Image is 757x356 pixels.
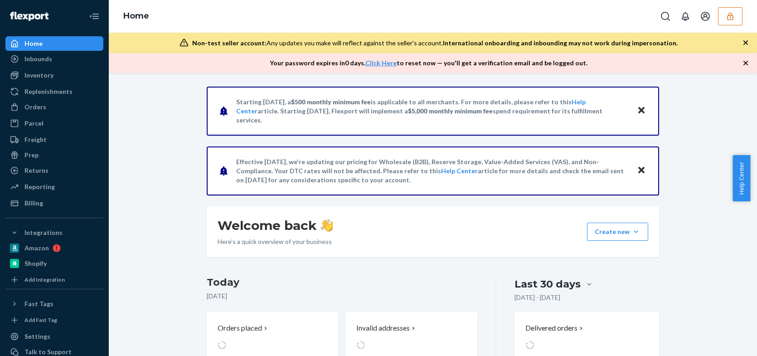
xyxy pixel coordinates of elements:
[525,323,585,333] button: Delivered orders
[236,157,628,185] p: Effective [DATE], we're updating our pricing for Wholesale (B2B), Reserve Storage, Value-Added Se...
[356,323,410,333] p: Invalid addresses
[24,102,46,112] div: Orders
[656,7,675,25] button: Open Search Box
[236,98,628,125] p: Starting [DATE], a is applicable to all merchants. For more details, please refer to this article...
[5,100,103,114] a: Orders
[441,167,478,175] a: Help Center
[733,155,750,201] button: Help Center
[676,7,694,25] button: Open notifications
[5,180,103,194] a: Reporting
[24,276,65,283] div: Add Integration
[24,259,47,268] div: Shopify
[514,277,581,291] div: Last 30 days
[24,199,43,208] div: Billing
[5,84,103,99] a: Replenishments
[24,119,44,128] div: Parcel
[408,107,493,115] span: $5,000 monthly minimum fee
[207,292,477,301] p: [DATE]
[5,329,103,344] a: Settings
[443,39,678,47] span: International onboarding and inbounding may not work during impersonation.
[24,244,49,253] div: Amazon
[218,237,333,246] p: Here’s a quick overview of your business
[696,7,714,25] button: Open account menu
[24,332,50,341] div: Settings
[270,59,587,68] p: Your password expires in 0 days . to reset now — you'll get a verification email and be logged out.
[514,293,560,302] p: [DATE] - [DATE]
[207,275,477,290] h3: Today
[5,52,103,66] a: Inbounds
[587,223,648,241] button: Create new
[5,225,103,240] button: Integrations
[192,39,678,48] div: Any updates you make will reflect against the seller's account.
[5,241,103,255] a: Amazon
[116,3,156,29] ol: breadcrumbs
[5,274,103,285] a: Add Integration
[5,163,103,178] a: Returns
[24,299,53,308] div: Fast Tags
[85,7,103,25] button: Close Navigation
[24,135,47,144] div: Freight
[5,148,103,162] a: Prep
[5,68,103,83] a: Inventory
[5,297,103,311] button: Fast Tags
[24,151,39,160] div: Prep
[24,316,57,324] div: Add Fast Tag
[192,39,267,47] span: Non-test seller account:
[24,228,63,237] div: Integrations
[24,54,52,63] div: Inbounds
[218,217,333,234] h1: Welcome back
[5,196,103,210] a: Billing
[365,59,397,67] a: Click Here
[5,116,103,131] a: Parcel
[24,182,55,191] div: Reporting
[291,98,371,106] span: $500 monthly minimum fee
[24,166,49,175] div: Returns
[24,39,43,48] div: Home
[5,36,103,51] a: Home
[5,256,103,271] a: Shopify
[5,315,103,326] a: Add Fast Tag
[636,104,647,117] button: Close
[123,11,149,21] a: Home
[24,87,73,96] div: Replenishments
[5,132,103,147] a: Freight
[320,219,333,232] img: hand-wave emoji
[636,164,647,177] button: Close
[218,323,262,333] p: Orders placed
[10,12,49,21] img: Flexport logo
[24,71,53,80] div: Inventory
